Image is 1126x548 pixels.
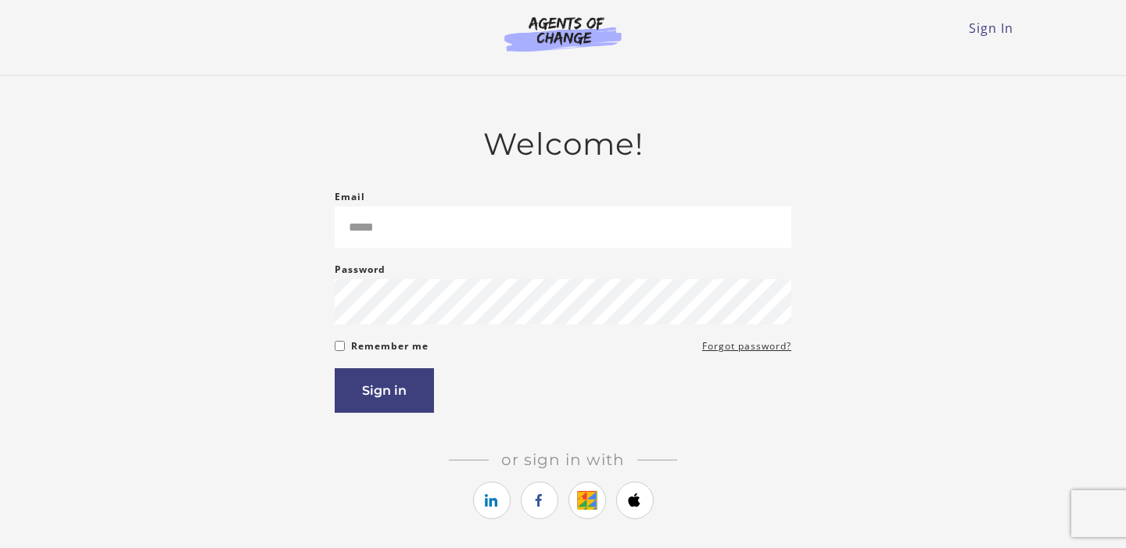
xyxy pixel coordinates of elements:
a: Sign In [969,20,1013,37]
span: Or sign in with [489,450,637,469]
a: https://courses.thinkific.com/users/auth/google?ss%5Breferral%5D=&ss%5Buser_return_to%5D=&ss%5Bvi... [568,482,606,519]
label: Remember me [351,337,429,356]
a: Forgot password? [702,337,791,356]
label: Password [335,260,385,279]
h2: Welcome! [335,126,791,163]
a: https://courses.thinkific.com/users/auth/facebook?ss%5Breferral%5D=&ss%5Buser_return_to%5D=&ss%5B... [521,482,558,519]
label: Email [335,188,365,206]
button: Sign in [335,368,434,413]
img: Agents of Change Logo [488,16,638,52]
a: https://courses.thinkific.com/users/auth/apple?ss%5Breferral%5D=&ss%5Buser_return_to%5D=&ss%5Bvis... [616,482,654,519]
a: https://courses.thinkific.com/users/auth/linkedin?ss%5Breferral%5D=&ss%5Buser_return_to%5D=&ss%5B... [473,482,511,519]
